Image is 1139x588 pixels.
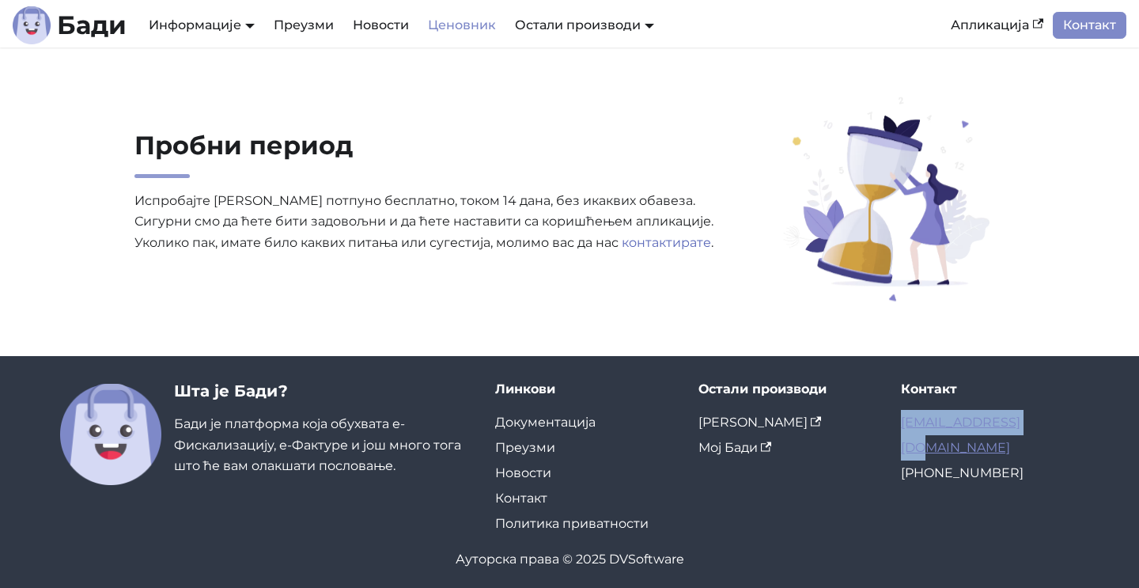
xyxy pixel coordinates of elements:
a: Контакт [1053,12,1126,39]
h2: Пробни период [134,130,718,178]
div: Бади је платформа која обухвата е-Фискализацију, е-Фактуре и још много тога што ће вам олакшати п... [174,381,470,485]
b: Бади [57,13,127,38]
a: Апликација [941,12,1053,39]
a: Контакт [495,491,547,506]
img: Лого [13,6,51,44]
a: Новости [343,12,418,39]
a: Преузми [495,440,555,455]
div: Контакт [901,381,1079,397]
a: Мој Бади [698,440,772,455]
div: Остали производи [698,381,876,397]
a: Политика приватности [495,516,649,531]
a: [EMAIL_ADDRESS][DOMAIN_NAME] [901,415,1020,455]
a: Новости [495,465,551,480]
a: [PERSON_NAME] [698,415,822,430]
a: Информације [149,17,255,32]
div: Линкови [495,381,673,397]
a: Остали производи [515,17,654,32]
a: [PHONE_NUMBER] [901,465,1024,480]
a: Документација [495,415,596,430]
div: Ауторска права © 2025 DVSoftware [60,549,1079,570]
a: Ценовник [418,12,505,39]
img: Бади [60,384,161,485]
a: Преузми [264,12,343,39]
h3: Шта је Бади? [174,381,470,401]
img: Пробни период [766,90,1008,302]
a: контактирате [622,235,711,250]
p: Испробајте [PERSON_NAME] потпуно бесплатно, током 14 дана, без икаквих обавеза. Сигурни смо да ће... [134,191,718,253]
a: ЛогоБади [13,6,127,44]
